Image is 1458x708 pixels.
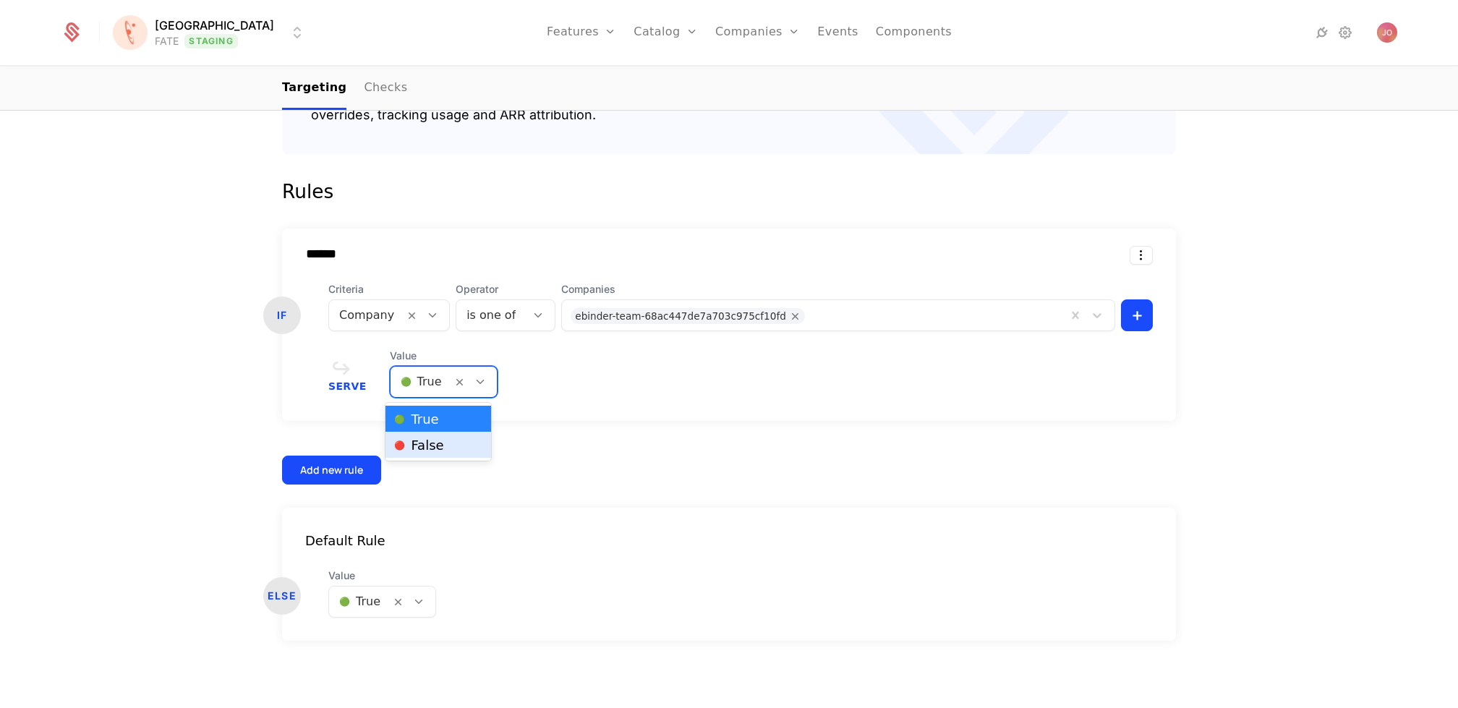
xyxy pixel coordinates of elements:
a: Settings [1336,24,1354,41]
div: ELSE [263,577,301,615]
button: Select environment [117,17,306,48]
div: Default Rule [282,531,1176,551]
span: Companies [561,282,1115,297]
span: [GEOGRAPHIC_DATA] [155,17,274,34]
span: 🟢 [394,414,405,425]
div: FATE [155,34,179,48]
div: Add new rule [300,463,363,477]
span: Serve [328,381,367,391]
a: Targeting [282,67,346,110]
div: IF [263,297,301,334]
button: Select action [1130,246,1153,265]
div: ebinder-team-68ac447de7a703c975cf10fd [575,308,786,324]
img: Jelena Obradovic [1377,22,1397,43]
span: Staging [184,34,237,48]
span: Value [328,568,436,583]
a: Integrations [1313,24,1331,41]
button: + [1121,299,1153,331]
span: Operator [456,282,555,297]
span: Value [390,349,498,363]
button: Add new rule [282,456,381,485]
button: Open user button [1377,22,1397,43]
span: True [394,413,438,426]
div: Remove ebinder-team-68ac447de7a703c975cf10fd [786,308,805,324]
div: Rules [282,177,1176,206]
span: Criteria [328,282,450,297]
a: Checks [364,67,407,110]
img: Florence [113,15,148,50]
span: 🔴 [394,440,405,451]
nav: Main [282,67,1176,110]
ul: Choose Sub Page [282,67,407,110]
span: False [394,439,443,452]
